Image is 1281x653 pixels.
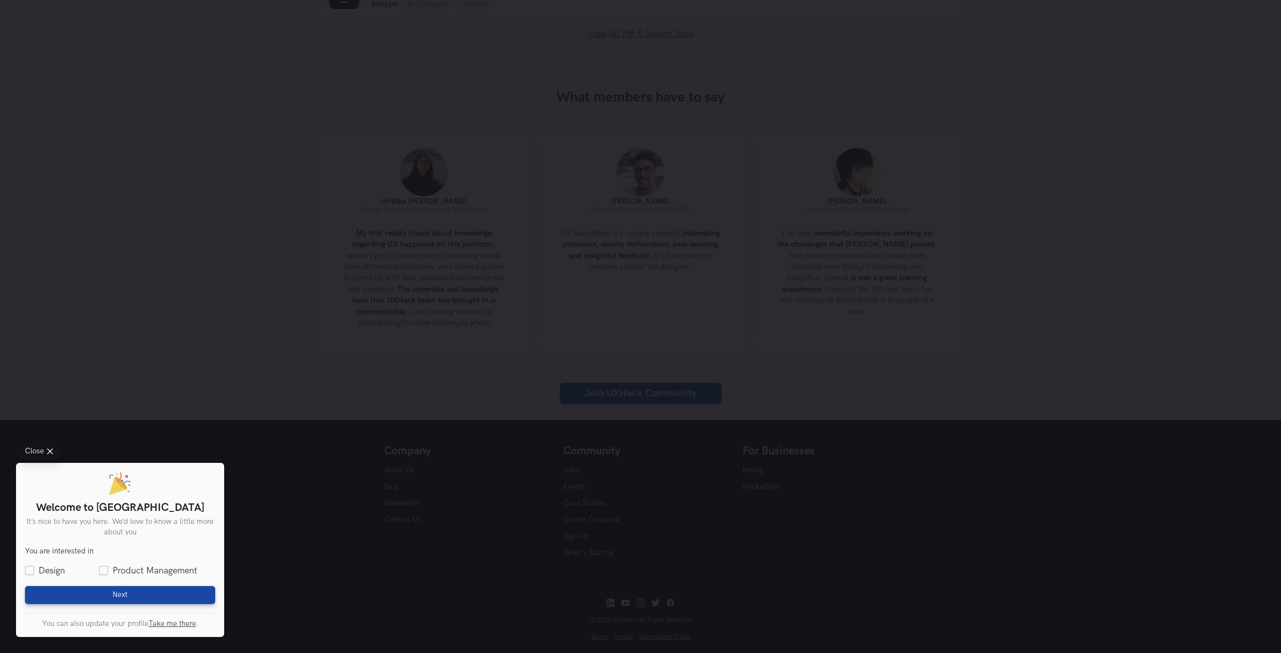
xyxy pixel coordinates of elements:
p: You can also update your profile . [25,619,215,628]
label: Design [25,564,65,577]
a: Take me there [149,619,196,628]
span: Close [25,448,44,455]
button: Next [25,586,215,604]
label: Product Management [99,564,197,577]
h1: Welcome to [GEOGRAPHIC_DATA] [25,501,215,514]
legend: You are interested in [25,546,94,555]
button: Close [16,443,62,460]
p: It’s nice to have you here. We’d love to know a little more about you [25,517,215,537]
span: Next [113,590,128,599]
